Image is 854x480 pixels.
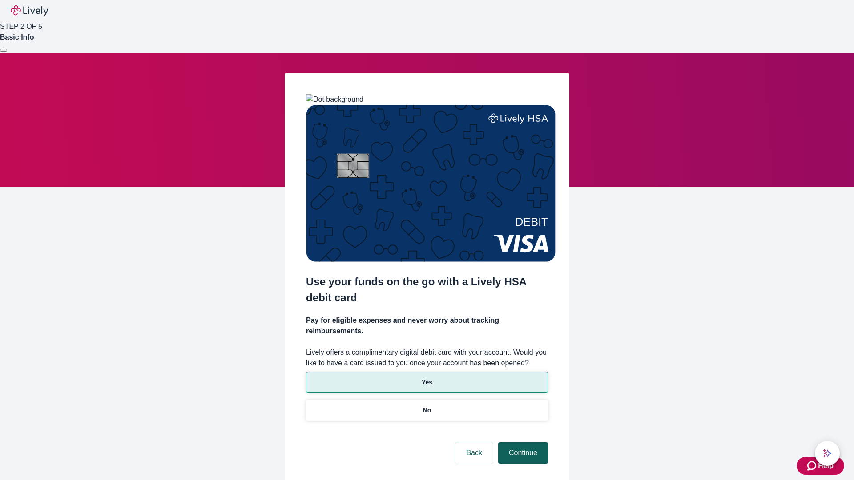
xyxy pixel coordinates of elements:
span: Help [818,460,834,471]
label: Lively offers a complimentary digital debit card with your account. Would you like to have a card... [306,347,548,368]
h4: Pay for eligible expenses and never worry about tracking reimbursements. [306,315,548,336]
button: chat [815,441,840,466]
button: No [306,400,548,421]
img: Debit card [306,105,556,262]
svg: Lively AI Assistant [823,449,832,458]
button: Back [455,442,493,464]
p: Yes [422,378,432,387]
h2: Use your funds on the go with a Lively HSA debit card [306,274,548,306]
img: Dot background [306,94,363,105]
svg: Zendesk support icon [807,460,818,471]
button: Zendesk support iconHelp [797,457,844,475]
img: Lively [11,5,48,16]
button: Continue [498,442,548,464]
p: No [423,406,431,415]
button: Yes [306,372,548,393]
